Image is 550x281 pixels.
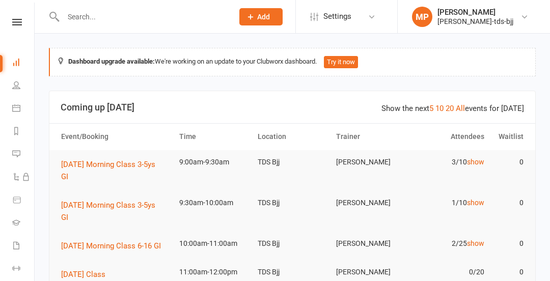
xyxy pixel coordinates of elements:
td: 2/25 [410,232,488,256]
button: Try it now [324,56,358,68]
button: [DATE] Morning Class 6-16 GI [61,240,168,252]
span: [DATE] Morning Class 3-5ys GI [61,160,155,181]
td: TDS Bjj [253,232,332,256]
span: Settings [323,5,351,28]
strong: Dashboard upgrade available: [68,58,155,65]
th: Attendees [410,124,488,150]
a: People [12,75,35,98]
td: [PERSON_NAME] [332,191,410,215]
a: Reports [12,121,35,144]
div: MP [412,7,432,27]
td: 1/10 [410,191,488,215]
div: [PERSON_NAME] [437,8,513,17]
a: show [467,239,484,247]
div: Show the next events for [DATE] [381,102,524,115]
td: 9:30am-10:00am [175,191,253,215]
span: Add [257,13,270,21]
span: [DATE] Morning Class 3-5ys GI [61,201,155,222]
button: Add [239,8,283,25]
a: 5 [429,104,433,113]
input: Search... [60,10,226,24]
a: 10 [435,104,444,113]
td: 0 [489,232,528,256]
th: Trainer [332,124,410,150]
a: 20 [446,104,454,113]
div: [PERSON_NAME]-tds-bjj [437,17,513,26]
th: Location [253,124,332,150]
button: [DATE] Morning Class 3-5ys GI [61,158,170,183]
td: 3/10 [410,150,488,174]
span: [DATE] Morning Class 6-16 GI [61,241,161,250]
th: Event/Booking [57,124,175,150]
button: [DATE] Morning Class 3-5ys GI [61,199,170,223]
td: [PERSON_NAME] [332,232,410,256]
a: Dashboard [12,52,35,75]
span: [DATE] Class [61,270,105,279]
th: Time [175,124,253,150]
td: TDS Bjj [253,191,332,215]
td: TDS Bjj [253,150,332,174]
td: 0 [489,191,528,215]
td: 10:00am-11:00am [175,232,253,256]
a: All [456,104,465,113]
div: We're working on an update to your Clubworx dashboard. [49,48,536,76]
h3: Coming up [DATE] [61,102,524,113]
td: [PERSON_NAME] [332,150,410,174]
button: [DATE] Class [61,268,113,280]
th: Waitlist [489,124,528,150]
td: 0 [489,150,528,174]
a: show [467,158,484,166]
a: Product Sales [12,189,35,212]
a: Calendar [12,98,35,121]
a: show [467,199,484,207]
td: 9:00am-9:30am [175,150,253,174]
